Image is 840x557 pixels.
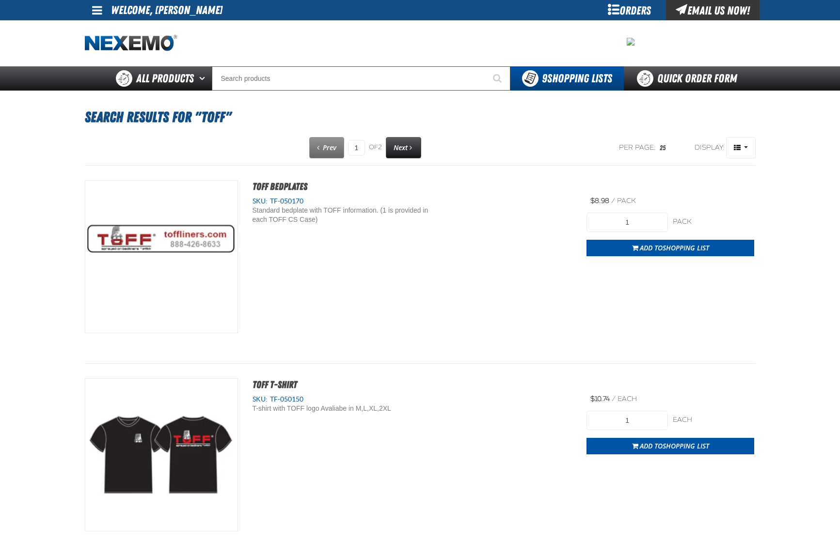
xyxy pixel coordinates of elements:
[253,197,572,206] div: SKU:
[663,441,709,450] span: Shopping List
[617,197,636,205] span: pack
[394,143,408,152] span: Next
[619,143,656,153] span: Per page:
[586,411,668,430] input: Product Quantity
[196,66,212,91] button: Open All Products pages
[673,217,754,227] div: pack
[586,438,754,454] button: Add toShopping List
[726,137,756,158] button: Product Grid Views Toolbar
[136,70,194,87] span: All Products
[586,213,668,232] input: Product Quantity
[378,143,382,151] span: 2
[590,395,610,403] span: $10.74
[627,38,634,46] img: 7bce61b1f6952093809123e55521d19d.jpeg
[253,404,444,413] div: T-shirt with TOFF logo Avaliabe in M,L,XL,2XL
[612,395,616,403] span: /
[673,416,754,425] div: each
[510,66,624,91] button: You have 9 Shopping Lists. Open to view details
[85,379,238,531] img: TOFF T-Shirt
[253,395,572,404] div: SKU:
[727,138,755,158] span: Product Grid Views Toolbar
[253,181,307,192] a: TOFF Bedplates
[85,181,238,333] img: TOFF Bedplates
[542,72,547,85] strong: 9
[624,66,755,91] a: Quick Order Form
[618,395,637,403] span: each
[486,66,510,91] button: Start Searching
[640,441,709,450] span: Add to
[348,140,365,155] input: Current page number
[85,181,238,333] : View Details of the TOFF Bedplates
[85,35,177,52] img: Nexemo logo
[386,137,421,158] a: Next page
[611,197,615,205] span: /
[212,66,510,91] input: Search
[268,197,303,205] span: TF-050170
[253,379,297,390] a: TOFF T-Shirt
[85,379,238,531] : View Details of the TOFF T-Shirt
[542,72,612,85] span: Shopping Lists
[253,206,444,224] div: Standard bedplate with TOFF information. (1 is provided in each TOFF CS Case)
[663,243,709,252] span: Shopping List
[695,143,725,152] span: Display:
[85,35,177,52] a: Home
[369,143,382,152] span: of
[590,197,609,205] span: $8.98
[640,243,709,252] span: Add to
[85,104,756,130] h1: Search Results for "TOFF"
[586,240,754,256] button: Add toShopping List
[268,395,303,403] span: TF-050150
